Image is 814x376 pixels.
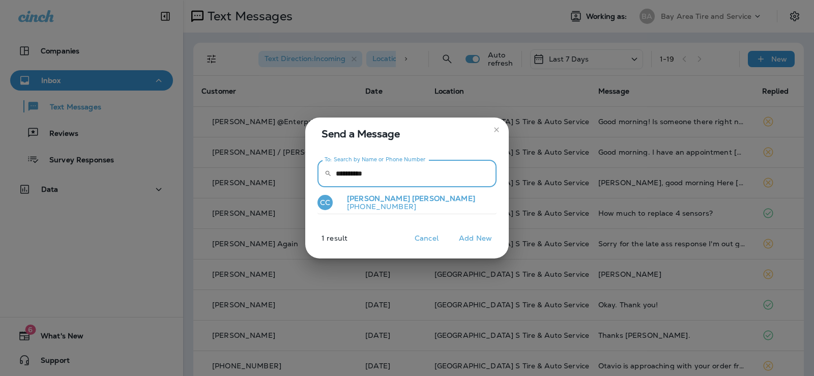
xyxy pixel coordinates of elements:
div: CC [317,195,333,210]
button: Add New [454,230,497,246]
span: [PERSON_NAME] [347,194,410,203]
span: Send a Message [322,126,497,142]
button: close [488,122,505,138]
button: CC[PERSON_NAME] [PERSON_NAME][PHONE_NUMBER] [317,191,497,215]
p: [PHONE_NUMBER] [339,203,475,211]
label: To: Search by Name or Phone Number [325,156,426,163]
p: 1 result [301,234,347,250]
button: Cancel [408,230,446,246]
span: [PERSON_NAME] [412,194,475,203]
